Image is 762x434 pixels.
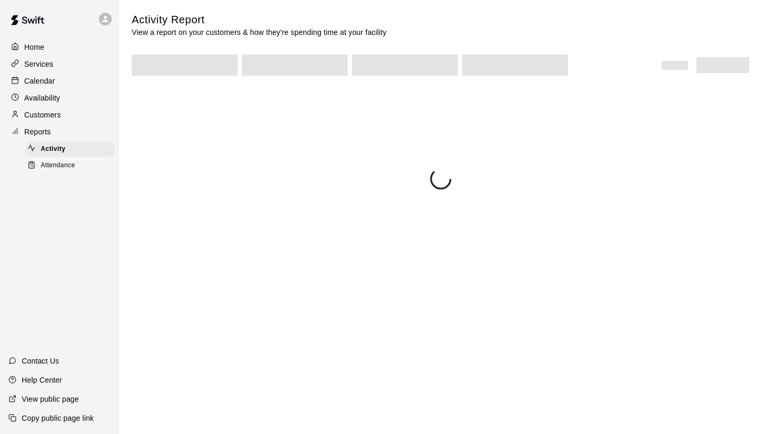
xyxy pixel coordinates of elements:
p: View a report on your customers & how they're spending time at your facility [132,27,386,38]
p: Help Center [22,375,62,385]
a: Customers [8,107,111,123]
div: Attendance [25,158,115,173]
p: Availability [24,93,60,103]
a: Activity [25,141,119,157]
a: Attendance [25,157,119,174]
p: Customers [24,110,61,120]
a: Services [8,56,111,72]
p: Services [24,59,53,69]
p: Contact Us [22,356,59,366]
h5: Activity Report [132,13,386,27]
a: Availability [8,90,111,106]
div: Activity [25,142,115,157]
span: Attendance [41,160,75,171]
p: Copy public page link [22,413,94,423]
p: Reports [24,126,51,137]
a: Reports [8,124,111,140]
p: View public page [22,394,79,404]
span: Activity [41,144,66,155]
a: Calendar [8,73,111,89]
a: Home [8,39,111,55]
p: Home [24,42,44,52]
p: Calendar [24,76,55,86]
